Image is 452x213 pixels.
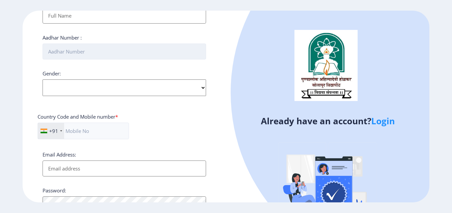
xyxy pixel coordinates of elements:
[38,113,118,120] label: Country Code and Mobile number
[231,116,424,126] h4: Already have an account?
[38,123,64,139] div: India (भारत): +91
[371,115,395,127] a: Login
[43,8,206,24] input: Full Name
[38,123,129,139] input: Mobile No
[49,128,58,134] div: +91
[43,187,66,194] label: Password:
[294,30,358,101] img: logo
[43,44,206,59] input: Aadhar Number
[43,70,61,77] label: Gender:
[43,151,76,158] label: Email Address:
[43,34,82,41] label: Aadhar Number :
[43,160,206,176] input: Email address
